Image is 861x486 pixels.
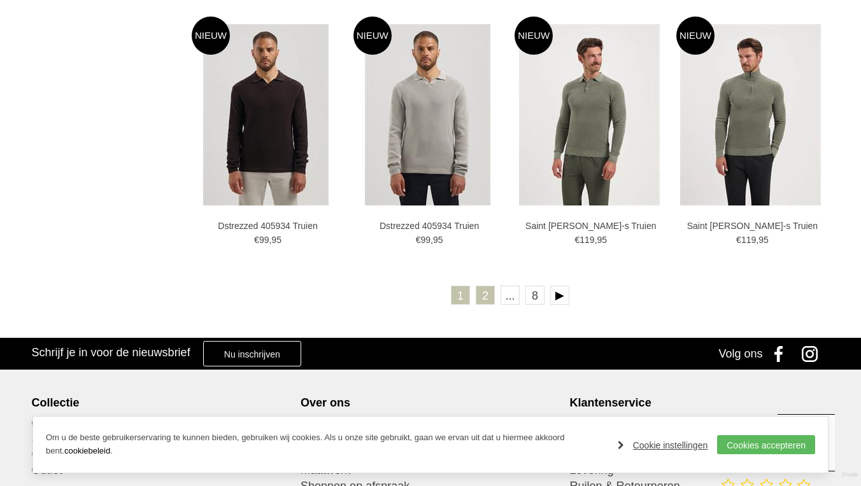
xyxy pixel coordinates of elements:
a: cookiebeleid [64,446,110,455]
div: Over ons [301,396,560,410]
span: € [416,235,421,245]
h3: Schrijf je in voor de nieuwsbrief [32,345,190,359]
a: Nieuwsbrief [301,415,560,431]
span: 99 [259,235,269,245]
a: Dstrezzed 405934 Truien [359,220,499,232]
a: Saint [PERSON_NAME]-s Truien [521,220,661,232]
a: Facebook [765,338,797,370]
a: Divide [842,467,858,483]
img: Saint Steve Dominic-s Truien [680,24,821,205]
img: Saint Steve Sander-s Truien [519,24,660,205]
a: Cookie instellingen [618,436,708,455]
a: 1 [451,286,470,305]
span: 119 [741,235,756,245]
a: Saint [PERSON_NAME]-s Truien [682,220,822,232]
a: collectie [32,415,292,431]
div: Klantenservice [570,396,830,410]
span: 99 [421,235,431,245]
div: Collectie [32,396,292,410]
span: , [756,235,758,245]
a: Terug naar boven [778,414,835,471]
a: Dstrezzed 405934 Truien [198,220,338,232]
span: € [736,235,741,245]
span: , [595,235,597,245]
span: ... [501,286,520,305]
span: 95 [271,235,281,245]
img: Dstrezzed 405934 Truien [365,24,490,205]
span: 95 [597,235,608,245]
span: , [269,235,271,245]
span: 119 [580,235,594,245]
span: € [254,235,259,245]
span: € [574,235,580,245]
span: , [430,235,433,245]
a: 2 [476,286,495,305]
img: Dstrezzed 405934 Truien [203,24,329,205]
a: Cookies accepteren [717,435,815,454]
a: Nu inschrijven [203,341,301,366]
span: 95 [433,235,443,245]
span: 95 [758,235,769,245]
a: Instagram [797,338,829,370]
div: Volg ons [718,338,762,370]
a: Veelgestelde vragen [570,415,830,431]
a: 8 [525,286,544,305]
p: Om u de beste gebruikerservaring te kunnen bieden, gebruiken wij cookies. Als u onze site gebruik... [46,431,605,458]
